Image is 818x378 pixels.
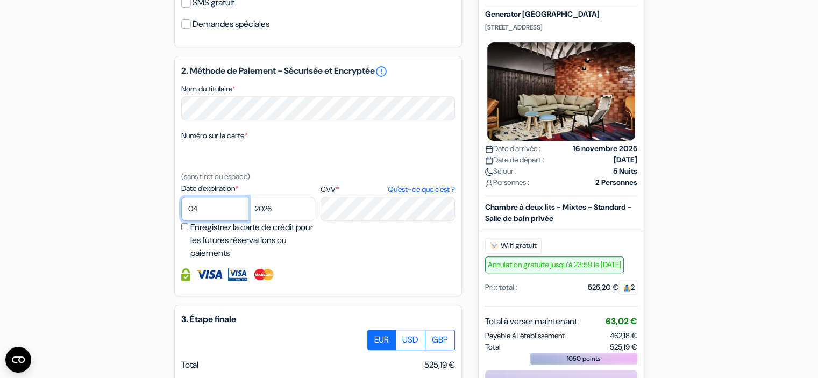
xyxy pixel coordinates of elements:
span: Wifi gratuit [485,238,542,254]
b: Chambre à deux lits - Mixtes - Standard - Salle de bain privée [485,202,632,223]
label: Date d'expiration [181,183,315,194]
strong: 16 novembre 2025 [573,143,637,154]
label: CVV [321,184,454,195]
div: Basic radio toggle button group [368,330,455,350]
a: Qu'est-ce que c'est ? [387,184,454,195]
span: Séjour : [485,166,517,177]
label: GBP [425,330,455,350]
span: 1050 points [567,354,601,363]
span: 525,19 € [610,341,637,353]
strong: [DATE] [614,154,637,166]
div: Prix total : [485,282,517,293]
strong: 2 Personnes [595,177,637,188]
button: Ouvrir le widget CMP [5,347,31,373]
span: Payable à l’établissement [485,330,565,341]
label: USD [395,330,425,350]
span: Personnes : [485,177,529,188]
span: Annulation gratuite jusqu’à 23:59 le [DATE] [485,256,624,273]
span: 63,02 € [606,316,637,327]
label: Enregistrez la carte de crédit pour les futures réservations ou paiements [190,221,318,260]
label: Nom du titulaire [181,83,236,95]
strong: 5 Nuits [613,166,637,177]
img: calendar.svg [485,156,493,165]
img: Visa [196,268,223,281]
span: Total [181,359,198,370]
label: Numéro sur la carte [181,130,247,141]
label: Demandes spéciales [193,17,269,32]
a: error_outline [375,65,388,78]
span: 2 [618,280,637,295]
img: Master Card [253,268,275,281]
div: 525,20 € [588,282,637,293]
img: user_icon.svg [485,179,493,187]
img: moon.svg [485,168,493,176]
span: 462,18 € [610,331,637,340]
span: Total [485,341,501,353]
span: Date de départ : [485,154,544,166]
img: calendar.svg [485,145,493,153]
span: Total à verser maintenant [485,315,577,328]
small: (sans tiret ou espace) [181,172,250,181]
h5: 2. Méthode de Paiement - Sécurisée et Encryptée [181,65,455,78]
p: [STREET_ADDRESS] [485,23,637,32]
h5: Generator [GEOGRAPHIC_DATA] [485,10,637,19]
span: 525,19 € [424,359,455,372]
img: guest.svg [623,284,631,292]
img: Information de carte de crédit entièrement encryptée et sécurisée [181,268,190,281]
label: EUR [367,330,396,350]
span: Date d'arrivée : [485,143,540,154]
h5: 3. Étape finale [181,314,455,324]
img: free_wifi.svg [490,241,499,250]
img: Visa Electron [228,268,247,281]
